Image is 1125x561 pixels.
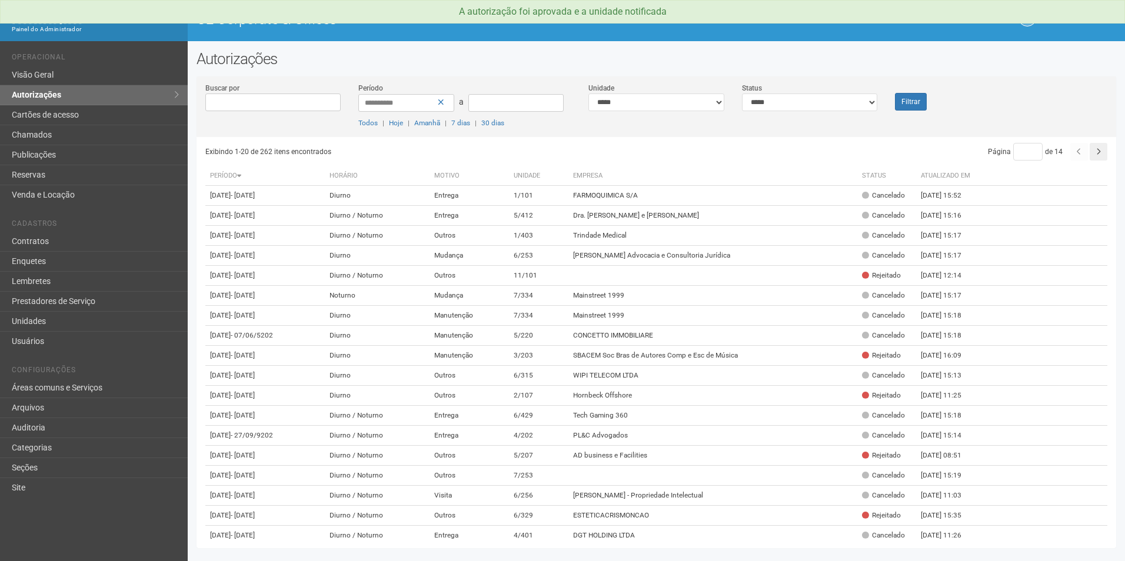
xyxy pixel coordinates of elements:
[205,446,325,466] td: [DATE]
[205,526,325,546] td: [DATE]
[430,306,510,326] td: Manutenção
[568,166,857,186] th: Empresa
[509,386,568,406] td: 2/107
[742,83,762,93] label: Status
[568,186,857,206] td: FARMOQUIMICA S/A
[325,326,429,346] td: Diurno
[568,386,857,406] td: Hornbeck Offshore
[916,326,981,346] td: [DATE] 15:18
[205,346,325,366] td: [DATE]
[325,246,429,266] td: Diurno
[231,291,255,299] span: - [DATE]
[231,391,255,399] span: - [DATE]
[325,466,429,486] td: Diurno / Noturno
[389,119,403,127] a: Hoje
[509,266,568,286] td: 11/101
[430,246,510,266] td: Mudança
[862,450,901,460] div: Rejeitado
[430,326,510,346] td: Manutenção
[325,306,429,326] td: Diurno
[430,206,510,226] td: Entrega
[231,451,255,459] span: - [DATE]
[325,286,429,306] td: Noturno
[430,266,510,286] td: Outros
[916,426,981,446] td: [DATE] 15:14
[475,119,477,127] span: |
[916,506,981,526] td: [DATE] 15:35
[916,166,981,186] th: Atualizado em
[325,526,429,546] td: Diurno / Noturno
[430,386,510,406] td: Outros
[509,326,568,346] td: 5/220
[509,526,568,546] td: 4/401
[430,486,510,506] td: Visita
[588,83,614,93] label: Unidade
[430,466,510,486] td: Outros
[862,231,905,241] div: Cancelado
[862,430,905,440] div: Cancelado
[205,386,325,406] td: [DATE]
[430,406,510,426] td: Entrega
[430,506,510,526] td: Outros
[231,211,255,219] span: - [DATE]
[197,50,1116,68] h2: Autorizações
[916,306,981,326] td: [DATE] 15:18
[481,119,504,127] a: 30 dias
[568,446,857,466] td: AD business e Facilities
[205,166,325,186] th: Período
[509,366,568,386] td: 6/315
[916,186,981,206] td: [DATE] 15:52
[916,406,981,426] td: [DATE] 15:18
[509,306,568,326] td: 7/334
[509,246,568,266] td: 6/253
[205,83,239,93] label: Buscar por
[862,470,905,480] div: Cancelado
[414,119,440,127] a: Amanhã
[205,206,325,226] td: [DATE]
[509,286,568,306] td: 7/334
[382,119,384,127] span: |
[325,266,429,286] td: Diurno / Noturno
[430,446,510,466] td: Outros
[325,226,429,246] td: Diurno / Noturno
[12,24,179,35] div: Painel do Administrador
[205,326,325,346] td: [DATE]
[325,366,429,386] td: Diurno
[916,486,981,506] td: [DATE] 11:03
[430,166,510,186] th: Motivo
[205,286,325,306] td: [DATE]
[205,266,325,286] td: [DATE]
[451,119,470,127] a: 7 dias
[862,390,901,400] div: Rejeitado
[916,366,981,386] td: [DATE] 15:13
[568,426,857,446] td: PL&C Advogados
[205,246,325,266] td: [DATE]
[916,386,981,406] td: [DATE] 11:25
[988,148,1063,156] span: Página de 14
[862,490,905,500] div: Cancelado
[231,431,273,439] span: - 27/09/9202
[568,406,857,426] td: Tech Gaming 360
[325,446,429,466] td: Diurno / Noturno
[862,271,901,280] div: Rejeitado
[916,466,981,486] td: [DATE] 15:19
[509,406,568,426] td: 6/429
[325,406,429,426] td: Diurno / Noturno
[916,286,981,306] td: [DATE] 15:17
[509,166,568,186] th: Unidade
[231,531,255,539] span: - [DATE]
[205,426,325,446] td: [DATE]
[459,97,464,106] span: a
[568,346,857,366] td: SBACEM Soc Bras de Autores Comp e Esc de Música
[231,331,273,339] span: - 07/06/5202
[862,350,901,360] div: Rejeitado
[509,186,568,206] td: 1/101
[568,366,857,386] td: WIPI TELECOM LTDA
[895,93,927,111] button: Filtrar
[231,311,255,319] span: - [DATE]
[205,466,325,486] td: [DATE]
[231,411,255,419] span: - [DATE]
[509,506,568,526] td: 6/329
[205,366,325,386] td: [DATE]
[916,206,981,226] td: [DATE] 15:16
